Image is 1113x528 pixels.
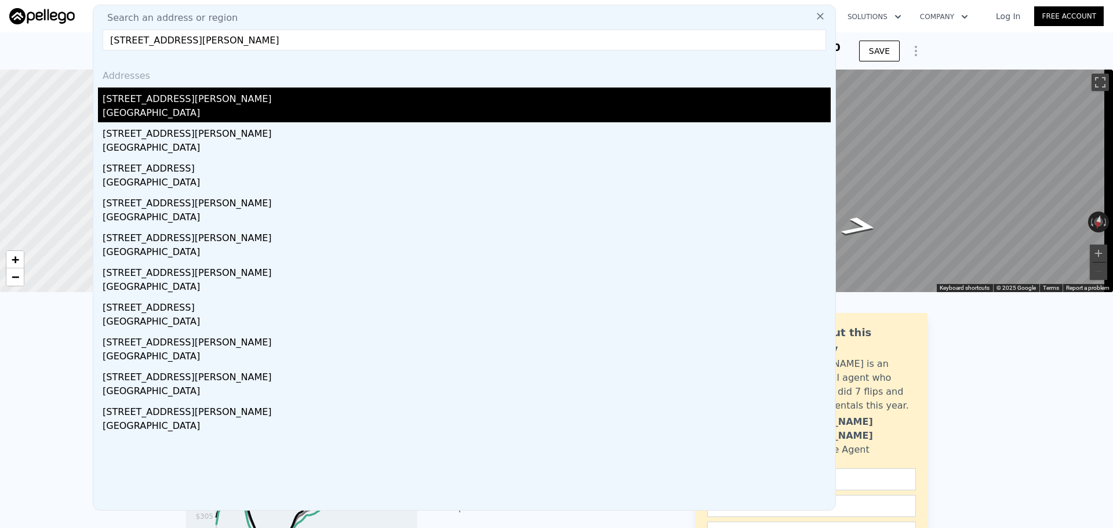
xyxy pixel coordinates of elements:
[98,11,238,25] span: Search an address or region
[6,251,24,268] a: Zoom in
[1092,74,1109,91] button: Toggle fullscreen view
[103,261,831,280] div: [STREET_ADDRESS][PERSON_NAME]
[12,252,19,267] span: +
[6,268,24,286] a: Zoom out
[195,512,213,520] tspan: $305
[103,106,831,122] div: [GEOGRAPHIC_DATA]
[103,192,831,210] div: [STREET_ADDRESS][PERSON_NAME]
[103,88,831,106] div: [STREET_ADDRESS][PERSON_NAME]
[996,285,1036,291] span: © 2025 Google
[103,227,831,245] div: [STREET_ADDRESS][PERSON_NAME]
[103,349,831,366] div: [GEOGRAPHIC_DATA]
[787,325,916,357] div: Ask about this property
[1066,285,1110,291] a: Report a problem
[103,296,831,315] div: [STREET_ADDRESS]
[103,280,831,296] div: [GEOGRAPHIC_DATA]
[1090,245,1107,262] button: Zoom in
[103,122,831,141] div: [STREET_ADDRESS][PERSON_NAME]
[787,415,916,443] div: [PERSON_NAME] [PERSON_NAME]
[1103,212,1110,232] button: Rotate clockwise
[826,212,893,241] path: Go West, Saticoy St
[9,8,75,24] img: Pellego
[103,366,831,384] div: [STREET_ADDRESS][PERSON_NAME]
[103,210,831,227] div: [GEOGRAPHIC_DATA]
[838,6,911,27] button: Solutions
[904,39,927,63] button: Show Options
[103,157,831,176] div: [STREET_ADDRESS]
[103,400,831,419] div: [STREET_ADDRESS][PERSON_NAME]
[103,245,831,261] div: [GEOGRAPHIC_DATA]
[103,141,831,157] div: [GEOGRAPHIC_DATA]
[103,331,831,349] div: [STREET_ADDRESS][PERSON_NAME]
[859,41,900,61] button: SAVE
[787,357,916,413] div: [PERSON_NAME] is an active local agent who personally did 7 flips and bought 3 rentals this year.
[1034,6,1104,26] a: Free Account
[103,176,831,192] div: [GEOGRAPHIC_DATA]
[103,30,826,50] input: Enter an address, city, region, neighborhood or zip code
[98,60,831,88] div: Addresses
[940,284,990,292] button: Keyboard shortcuts
[103,384,831,400] div: [GEOGRAPHIC_DATA]
[982,10,1034,22] a: Log In
[1088,212,1094,232] button: Rotate counterclockwise
[1090,263,1107,280] button: Zoom out
[911,6,977,27] button: Company
[1043,285,1059,291] a: Terms (opens in new tab)
[1092,211,1105,234] button: Reset the view
[103,315,831,331] div: [GEOGRAPHIC_DATA]
[103,419,831,435] div: [GEOGRAPHIC_DATA]
[12,270,19,284] span: −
